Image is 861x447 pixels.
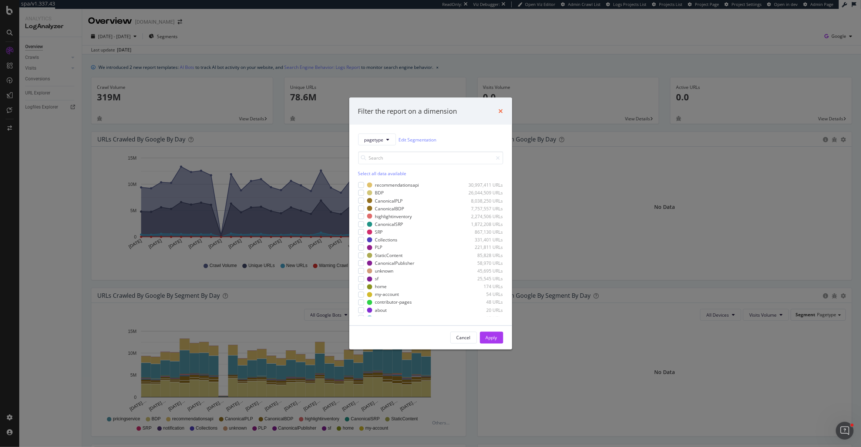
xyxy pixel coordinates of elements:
div: my-account [375,291,399,298]
div: 1,872,208 URLs [467,221,503,227]
div: Collections [375,237,398,243]
div: 25,545 URLs [467,276,503,282]
a: Edit Segmentation [399,136,437,143]
div: 48 URLs [467,299,503,306]
div: highlightinventory [375,213,412,219]
div: 8,038,250 URLs [467,197,503,204]
div: Cancel [457,334,471,341]
div: 15 URLs [467,315,503,321]
div: Apply [486,334,497,341]
div: Select all data available [358,170,503,177]
div: 54 URLs [467,291,503,298]
div: 174 URLs [467,284,503,290]
div: CanonicalBDP [375,205,404,211]
div: CanonicalSRP [375,221,403,227]
div: 2,274,506 URLs [467,213,503,219]
div: 30,997,411 URLs [467,182,503,188]
div: StaticContent [375,252,403,258]
div: 20 URLs [467,307,503,313]
div: 85,828 URLs [467,252,503,258]
button: Cancel [450,332,477,344]
div: 867,130 URLs [467,229,503,235]
div: PLP [375,244,383,251]
div: unknown [375,268,394,274]
div: 221,811 URLs [467,244,503,251]
div: BDP [375,190,384,196]
div: 45,695 URLs [467,268,503,274]
div: Filter the report on a dimension [358,106,457,116]
div: CanonicalPublisher [375,260,415,266]
div: customer-support [375,315,412,321]
div: CanonicalPLP [375,197,403,204]
div: 7,757,557 URLs [467,205,503,211]
div: sf [375,276,379,282]
div: 331,401 URLs [467,237,503,243]
div: times [499,106,503,116]
div: home [375,284,387,290]
div: 26,044,509 URLs [467,190,503,196]
div: SRP [375,229,383,235]
input: Search [358,151,503,164]
button: Apply [480,332,503,344]
button: pagetype [358,134,396,146]
div: recommendationsapi [375,182,419,188]
div: 58,970 URLs [467,260,503,266]
div: about [375,307,387,313]
span: pagetype [364,136,384,143]
iframe: Intercom live chat [836,422,854,440]
div: contributor-pages [375,299,412,306]
div: modal [349,97,512,350]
